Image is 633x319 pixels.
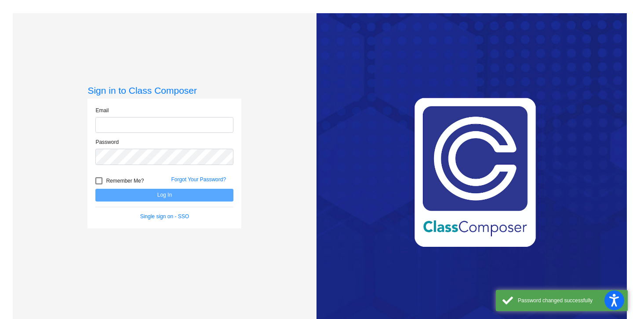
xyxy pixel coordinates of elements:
h3: Sign in to Class Composer [87,85,241,96]
label: Email [95,106,109,114]
div: Password changed successfully [518,297,621,304]
button: Log In [95,189,233,202]
a: Single sign on - SSO [140,213,189,220]
label: Password [95,138,119,146]
a: Forgot Your Password? [171,176,226,183]
span: Remember Me? [106,176,144,186]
